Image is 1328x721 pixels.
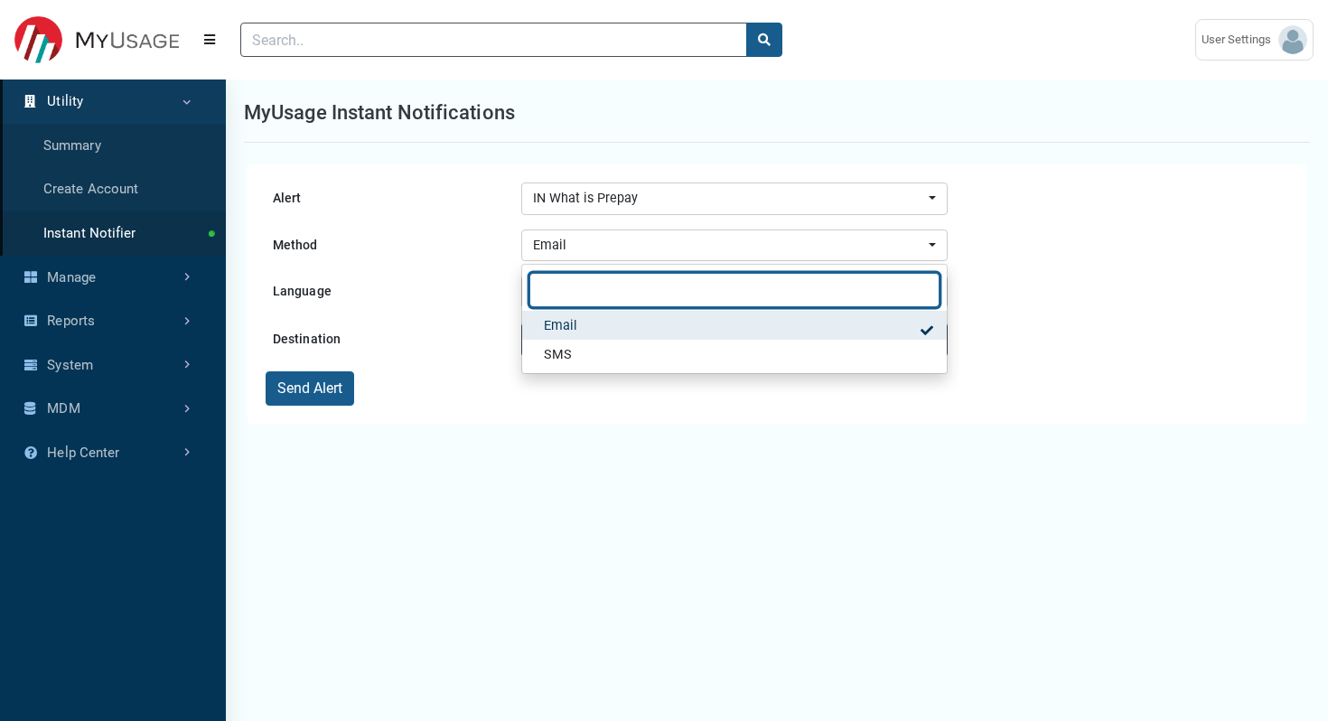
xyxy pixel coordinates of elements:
button: Menu [193,23,226,56]
span: Email [544,316,578,336]
label: Language [266,276,521,308]
div: Email [533,236,925,256]
span: User Settings [1202,31,1278,49]
a: User Settings [1195,19,1314,61]
label: Method [266,229,521,262]
img: DEMO Logo [14,16,179,64]
span: SMS [544,345,572,365]
button: search [746,23,782,57]
label: Destination [266,323,521,355]
button: Email [521,229,948,262]
button: IN What is Prepay [521,183,948,215]
label: Alert [266,183,521,215]
button: Send Alert [266,371,354,406]
div: IN What is Prepay [533,189,925,209]
h1: MyUsage Instant Notifications [244,98,515,127]
input: Search [529,273,940,307]
input: Search [240,23,747,57]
